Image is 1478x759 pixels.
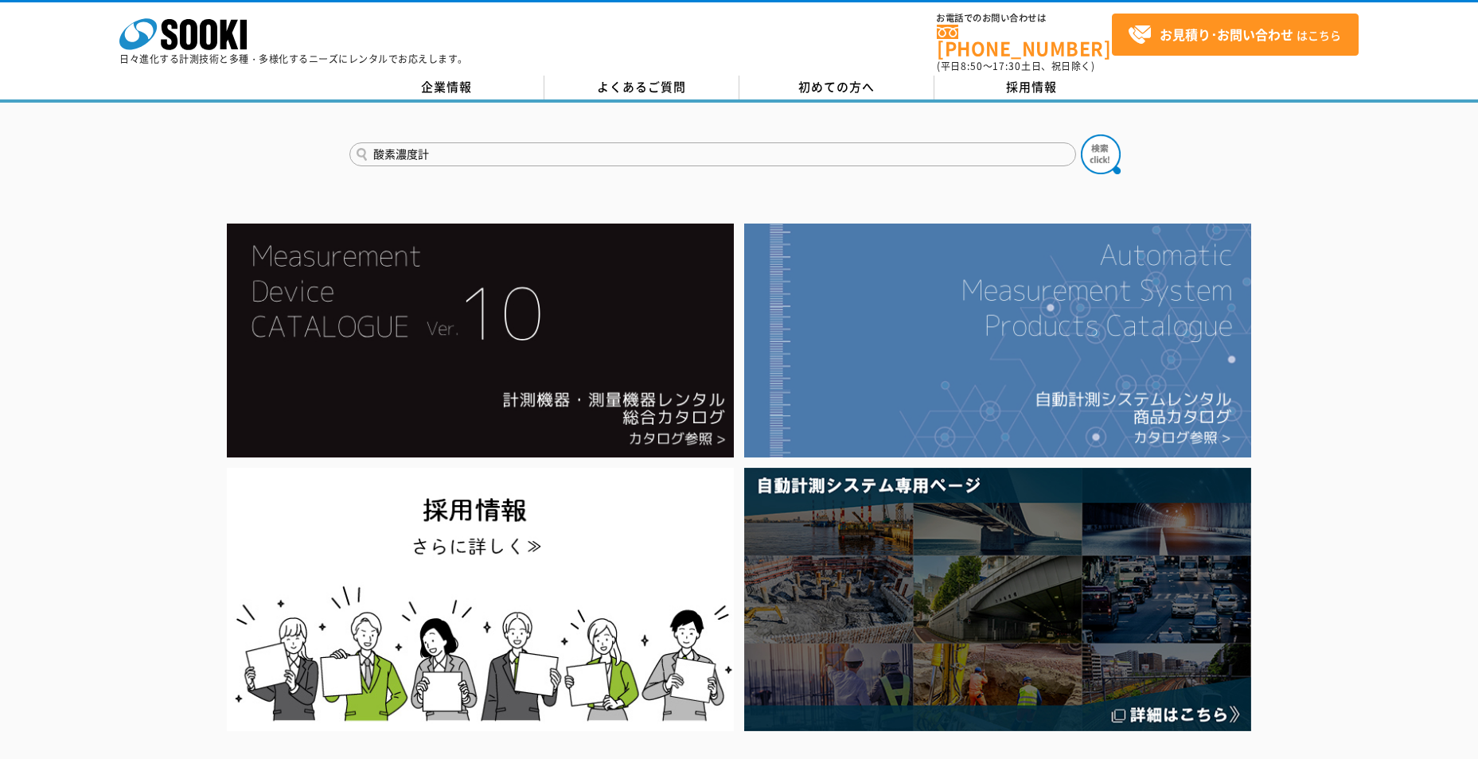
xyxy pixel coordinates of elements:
[227,468,734,731] img: SOOKI recruit
[744,468,1251,731] img: 自動計測システム専用ページ
[119,54,468,64] p: 日々進化する計測技術と多種・多様化するニーズにレンタルでお応えします。
[798,78,875,95] span: 初めての方へ
[227,224,734,457] img: Catalog Ver10
[544,76,739,99] a: よくあるご質問
[1160,25,1293,44] strong: お見積り･お問い合わせ
[349,76,544,99] a: 企業情報
[937,59,1094,73] span: (平日 ～ 土日、祝日除く)
[937,14,1112,23] span: お電話でのお問い合わせは
[937,25,1112,57] a: [PHONE_NUMBER]
[961,59,983,73] span: 8:50
[1081,134,1121,174] img: btn_search.png
[1112,14,1359,56] a: お見積り･お問い合わせはこちら
[739,76,934,99] a: 初めての方へ
[992,59,1021,73] span: 17:30
[1128,23,1341,47] span: はこちら
[744,224,1251,457] img: 自動計測システムカタログ
[934,76,1129,99] a: 採用情報
[349,142,1076,166] input: 商品名、型式、NETIS番号を入力してください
